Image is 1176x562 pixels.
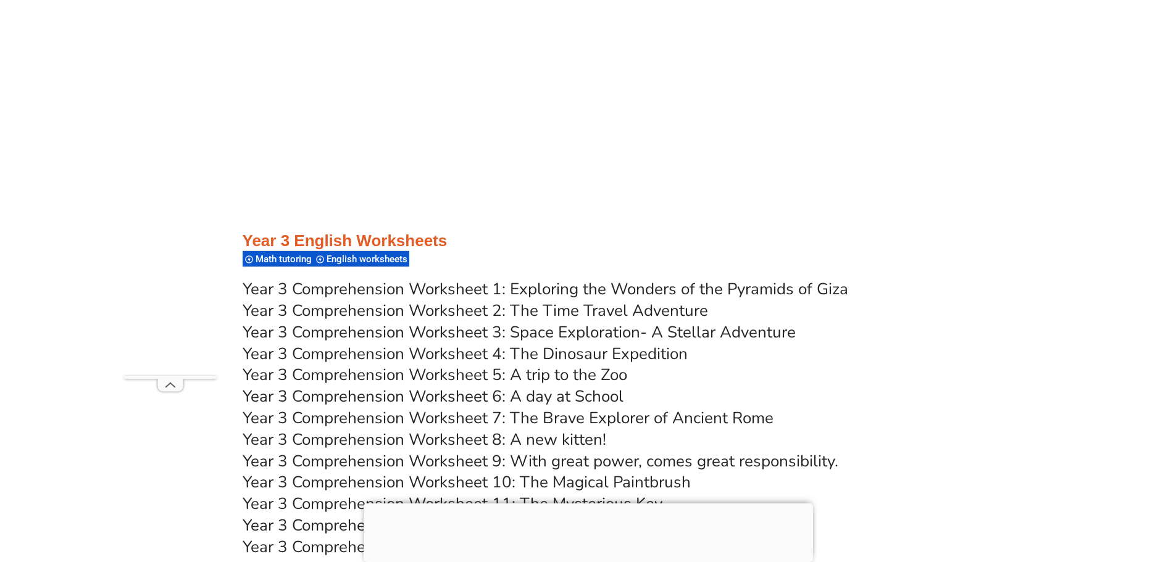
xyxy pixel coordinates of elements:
a: Year 3 Comprehension Worksheet 7: The Brave Explorer of Ancient Rome [243,407,774,429]
span: English worksheets [327,254,411,265]
h3: Year 3 English Worksheets [243,231,934,252]
span: Math tutoring [256,254,315,265]
iframe: Advertisement [364,503,813,559]
iframe: Advertisement [124,28,217,376]
iframe: Chat Widget [970,423,1176,562]
iframe: Advertisement [243,9,934,187]
div: English worksheets [314,250,409,267]
a: Year 3 Comprehension Worksheet 12: The Lost Treasure Map [243,514,686,536]
a: Year 3 Comprehension Worksheet 6: A day at School [243,386,623,407]
a: Year 3 Comprehension Worksheet 4: The Dinosaur Expedition [243,343,688,365]
div: Math tutoring [243,250,314,267]
a: Year 3 Comprehension Worksheet 9: With great power, comes great responsibility. [243,450,838,472]
a: Year 3 Comprehension Worksheet 3: Space Exploration- A Stellar Adventure [243,321,796,343]
a: Year 3 Comprehension Worksheet 2: The Time Travel Adventure [243,300,708,321]
a: Year 3 Comprehension Worksheet 1: Exploring the Wonders of the Pyramids of Giza [243,278,848,300]
a: Year 3 Comprehension Worksheet 5: A trip to the Zoo [243,364,627,386]
a: Year 3 Comprehension Worksheet 8: A new kitten! [243,429,606,450]
a: Year 3 Comprehension Worksheet 11: The Mysterious Key [243,493,662,514]
a: Year 3 Comprehension Worksheet 10: The Magical Paintbrush [243,471,691,493]
a: Year 3 Comprehension Worksheet 13: The Enchanted Forest [243,536,678,558]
